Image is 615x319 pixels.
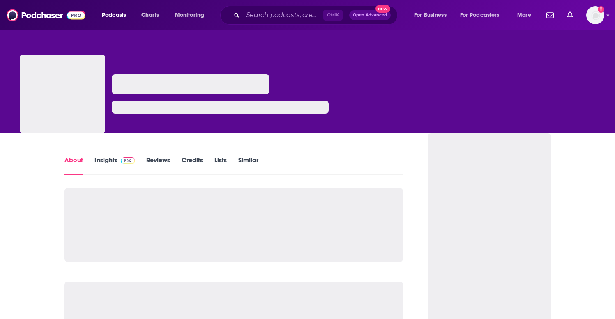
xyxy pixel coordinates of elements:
div: Search podcasts, credits, & more... [228,6,405,25]
a: Similar [238,156,258,175]
a: Reviews [146,156,170,175]
button: Show profile menu [586,6,604,24]
button: open menu [455,9,511,22]
span: For Business [414,9,447,21]
span: Podcasts [102,9,126,21]
button: open menu [169,9,215,22]
span: Open Advanced [353,13,387,17]
a: Lists [214,156,227,175]
span: Charts [141,9,159,21]
span: More [517,9,531,21]
span: Monitoring [175,9,204,21]
a: Show notifications dropdown [564,8,576,22]
a: Credits [182,156,203,175]
span: Logged in as TinaPugh [586,6,604,24]
span: New [375,5,390,13]
input: Search podcasts, credits, & more... [243,9,323,22]
a: InsightsPodchaser Pro [94,156,135,175]
a: About [64,156,83,175]
a: Show notifications dropdown [543,8,557,22]
img: User Profile [586,6,604,24]
a: Charts [136,9,164,22]
button: Open AdvancedNew [349,10,391,20]
button: open menu [511,9,541,22]
button: open menu [96,9,137,22]
svg: Add a profile image [598,6,604,13]
img: Podchaser Pro [121,157,135,164]
span: Ctrl K [323,10,343,21]
span: For Podcasters [460,9,500,21]
img: Podchaser - Follow, Share and Rate Podcasts [7,7,85,23]
button: open menu [408,9,457,22]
